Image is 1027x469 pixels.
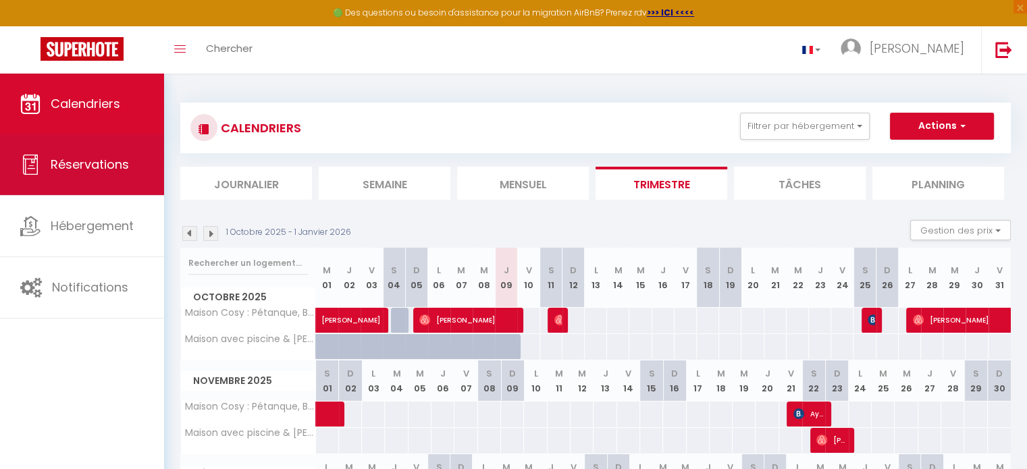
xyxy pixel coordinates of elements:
abbr: L [696,367,700,380]
input: Rechercher un logement... [188,251,308,275]
abbr: D [884,264,891,277]
abbr: L [907,264,912,277]
img: Super Booking [41,37,124,61]
th: 16 [652,248,675,308]
th: 28 [921,248,943,308]
button: Filtrer par hébergement [740,113,870,140]
th: 31 [989,248,1011,308]
th: 25 [872,360,895,402]
abbr: M [902,367,910,380]
a: ... [PERSON_NAME] [831,26,981,74]
th: 14 [617,360,640,402]
abbr: S [649,367,655,380]
abbr: M [771,264,779,277]
th: 05 [405,248,427,308]
th: 29 [943,248,966,308]
span: Maison avec piscine & [PERSON_NAME] : L’Oustal d’Aygues [183,334,318,344]
abbr: J [504,264,509,277]
th: 12 [562,248,585,308]
th: 06 [428,248,450,308]
th: 02 [339,360,362,402]
li: Planning [872,167,1004,200]
abbr: L [858,367,862,380]
span: Réservations [51,156,129,173]
th: 12 [571,360,594,402]
th: 10 [517,248,539,308]
abbr: J [765,367,770,380]
th: 28 [941,360,964,402]
th: 01 [316,248,338,308]
span: Maison Cosy : Pétanque, Baby-foot & Ping-Pong ! [183,308,318,318]
abbr: J [440,367,446,380]
abbr: S [391,264,397,277]
span: Octobre 2025 [181,287,315,307]
th: 03 [361,248,383,308]
p: 1 Octobre 2025 - 1 Janvier 2026 [226,226,351,239]
th: 11 [540,248,562,308]
abbr: S [705,264,711,277]
span: [PERSON_NAME] [868,307,875,333]
abbr: M [480,264,488,277]
img: ... [841,38,861,59]
a: Chercher [196,26,263,74]
th: 20 [756,360,779,402]
abbr: M [740,367,748,380]
th: 05 [409,360,431,402]
abbr: S [862,264,868,277]
li: Semaine [319,167,450,200]
abbr: L [437,264,441,277]
span: Chercher [206,41,253,55]
th: 20 [741,248,764,308]
th: 02 [338,248,361,308]
a: [PERSON_NAME] [316,308,338,333]
span: Novembre 2025 [181,371,315,391]
th: 16 [663,360,686,402]
abbr: L [594,264,598,277]
th: 09 [501,360,524,402]
abbr: V [997,264,1003,277]
abbr: M [323,264,331,277]
span: Calendriers [51,95,120,112]
abbr: J [602,367,608,380]
li: Tâches [734,167,866,200]
a: >>> ICI <<<< [647,7,694,18]
th: 17 [687,360,710,402]
th: 15 [640,360,663,402]
th: 24 [849,360,872,402]
abbr: M [717,367,725,380]
th: 23 [825,360,848,402]
th: 19 [719,248,741,308]
abbr: L [751,264,755,277]
abbr: V [369,264,375,277]
abbr: D [727,264,734,277]
abbr: V [625,367,631,380]
th: 09 [495,248,517,308]
button: Actions [890,113,994,140]
abbr: S [324,367,330,380]
th: 13 [585,248,607,308]
th: 29 [964,360,987,402]
span: Maison Cosy : Pétanque, Baby-foot & Ping-Pong ! [183,402,318,412]
abbr: S [973,367,979,380]
th: 18 [710,360,733,402]
abbr: M [457,264,465,277]
li: Mensuel [457,167,589,200]
abbr: M [928,264,937,277]
th: 03 [362,360,385,402]
abbr: M [555,367,563,380]
abbr: D [347,367,354,380]
span: Notifications [52,279,128,296]
th: 26 [876,248,899,308]
th: 04 [385,360,408,402]
abbr: M [578,367,586,380]
abbr: J [346,264,352,277]
th: 24 [831,248,853,308]
abbr: M [637,264,645,277]
th: 21 [764,248,787,308]
abbr: M [951,264,959,277]
abbr: J [660,264,666,277]
abbr: D [996,367,1003,380]
th: 22 [787,248,809,308]
span: Hébergement [51,217,134,234]
th: 21 [779,360,802,402]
